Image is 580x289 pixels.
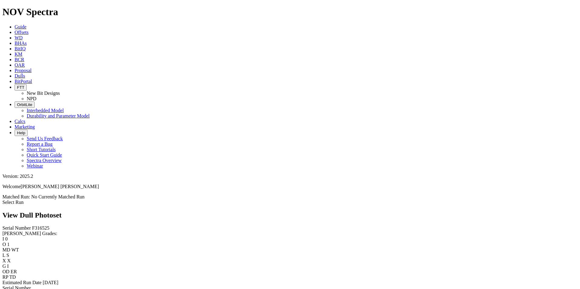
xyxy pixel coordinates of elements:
[7,242,10,247] span: 1
[7,264,9,269] span: I
[27,141,52,147] a: Report a Bug
[5,236,8,241] span: 0
[27,96,36,101] a: NPD
[15,68,32,73] a: Proposal
[11,269,17,274] span: ER
[15,84,27,91] button: FTT
[6,253,9,258] span: S
[15,73,25,78] a: Dulls
[17,102,32,107] span: OrbitLite
[7,258,11,263] span: X
[27,113,90,118] a: Durability and Parameter Model
[17,131,25,135] span: Help
[15,24,26,29] a: Guide
[43,280,59,285] span: [DATE]
[27,163,43,168] a: Webinar
[27,108,64,113] a: Interbedded Model
[15,79,32,84] a: BitPortal
[2,231,578,236] div: [PERSON_NAME] Grades:
[27,91,60,96] a: New Bit Designs
[2,247,10,252] label: MD
[2,194,30,199] span: Matched Run:
[15,101,35,108] button: OrbitLite
[15,46,25,51] a: BitIQ
[2,258,6,263] label: X
[2,225,31,231] label: Serial Number
[21,184,99,189] span: [PERSON_NAME] [PERSON_NAME]
[2,6,578,18] h1: NOV Spectra
[2,269,9,274] label: OD
[2,236,4,241] label: I
[15,124,35,129] a: Marketing
[2,274,8,280] label: RP
[15,41,27,46] a: BHAs
[15,62,25,68] a: OAR
[2,184,578,189] p: Welcome
[2,174,578,179] div: Version: 2025.2
[27,136,63,141] a: Send Us Feedback
[12,247,19,252] span: WT
[15,119,25,124] a: Calcs
[15,130,28,136] button: Help
[2,264,6,269] label: G
[31,194,85,199] span: No Currently Matched Run
[9,274,16,280] span: TD
[15,35,23,40] a: WD
[2,253,5,258] label: L
[15,30,29,35] a: Offsets
[27,147,56,152] a: Short Tutorials
[27,152,62,158] a: Quick Start Guide
[17,85,24,90] span: FTT
[15,51,22,57] a: KM
[2,280,42,285] label: Estimated Run Date
[27,158,62,163] a: Spectra Overview
[32,225,49,231] span: F316525
[2,242,6,247] label: O
[2,200,24,205] a: Select Run
[15,57,24,62] a: BCR
[2,211,578,219] h2: View Dull Photoset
